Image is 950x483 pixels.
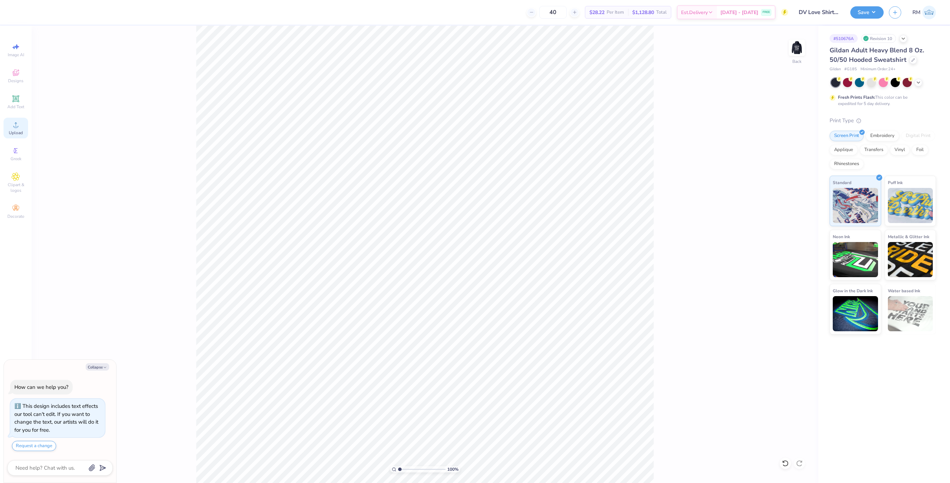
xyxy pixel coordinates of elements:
[833,242,878,277] img: Neon Ink
[888,233,929,240] span: Metallic & Glitter Ink
[866,131,899,141] div: Embroidery
[830,66,841,72] span: Gildan
[860,66,896,72] span: Minimum Order: 24 +
[632,9,654,16] span: $1,128.80
[607,9,624,16] span: Per Item
[830,34,858,43] div: # 510676A
[833,287,873,294] span: Glow in the Dark Ink
[656,9,667,16] span: Total
[9,130,23,136] span: Upload
[830,117,936,125] div: Print Type
[790,41,804,55] img: Back
[912,6,936,19] a: RM
[14,384,68,391] div: How can we help you?
[861,34,896,43] div: Revision 10
[793,5,845,19] input: Untitled Design
[888,296,933,331] img: Water based Ink
[14,403,98,433] div: This design includes text effects our tool can't edit. If you want to change the text, our artist...
[860,145,888,155] div: Transfers
[830,145,858,155] div: Applique
[539,6,567,19] input: – –
[12,441,56,451] button: Request a change
[830,46,924,64] span: Gildan Adult Heavy Blend 8 Oz. 50/50 Hooded Sweatshirt
[763,10,770,15] span: FREE
[447,466,458,472] span: 100 %
[844,66,857,72] span: # G185
[901,131,935,141] div: Digital Print
[7,104,24,110] span: Add Text
[912,8,921,17] span: RM
[833,179,851,186] span: Standard
[850,6,884,19] button: Save
[833,233,850,240] span: Neon Ink
[833,296,878,331] img: Glow in the Dark Ink
[888,287,920,294] span: Water based Ink
[838,94,875,100] strong: Fresh Prints Flash:
[86,363,109,371] button: Collapse
[11,156,21,162] span: Greek
[8,52,24,58] span: Image AI
[888,242,933,277] img: Metallic & Glitter Ink
[833,188,878,223] img: Standard
[922,6,936,19] img: Ronald Manipon
[888,188,933,223] img: Puff Ink
[830,131,864,141] div: Screen Print
[890,145,910,155] div: Vinyl
[681,9,708,16] span: Est. Delivery
[838,94,924,107] div: This color can be expedited for 5 day delivery.
[7,214,24,219] span: Decorate
[589,9,605,16] span: $28.22
[830,159,864,169] div: Rhinestones
[888,179,903,186] span: Puff Ink
[792,58,801,65] div: Back
[8,78,24,84] span: Designs
[912,145,928,155] div: Foil
[4,182,28,193] span: Clipart & logos
[720,9,758,16] span: [DATE] - [DATE]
